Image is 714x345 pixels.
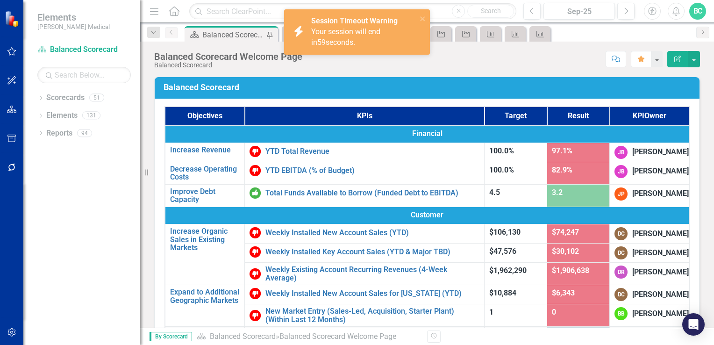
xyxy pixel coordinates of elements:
td: Double-Click to Edit Right Click for Context Menu [244,224,484,244]
a: YTD EBITDA (% of Budget) [265,166,479,175]
small: [PERSON_NAME] Medical [37,23,110,30]
span: $74,247 [552,228,579,237]
img: ClearPoint Strategy [5,11,21,27]
a: Reports [46,128,72,139]
td: Double-Click to Edit [610,162,689,184]
span: $30,102 [552,247,579,256]
a: Expand to Additional Geographic Markets [170,288,240,304]
span: $6,343 [552,288,575,297]
span: 0 [552,308,556,316]
a: New Market Entry (Sales-Led, Acquisition, Starter Plant) (Within Last 12 Months) [265,307,479,323]
td: Double-Click to Edit Right Click for Context Menu [244,244,484,263]
img: Below Target [250,146,261,157]
div: JB [614,165,628,178]
span: Financial [170,129,684,139]
td: Double-Click to Edit Right Click for Context Menu [244,143,484,162]
td: Double-Click to Edit [610,304,689,327]
div: Open Intercom Messenger [682,313,705,336]
img: Below Target [250,268,261,280]
div: Balanced Scorecard Welcome Page [154,51,302,62]
button: Sep-25 [543,3,615,20]
div: [PERSON_NAME] [632,267,689,278]
td: Double-Click to Edit Right Click for Context Menu [244,285,484,304]
div: Balanced Scorecard Welcome Page [279,332,396,341]
div: DC [614,246,628,259]
span: 1 [489,308,493,316]
h3: Balanced Scorecard [164,83,694,92]
div: DC [614,227,628,240]
div: 51 [89,94,104,102]
td: Double-Click to Edit Right Click for Context Menu [165,224,244,285]
img: Below Target [250,310,261,321]
button: Search [467,5,514,18]
span: $106,130 [489,228,521,237]
div: Balanced Scorecard Welcome Page [202,29,264,41]
a: Decrease Operating Costs [170,165,240,181]
span: Customer [170,210,684,221]
span: By Scorecard [150,332,192,341]
td: Double-Click to Edit Right Click for Context Menu [244,184,484,207]
div: [PERSON_NAME] [632,289,689,300]
div: 94 [77,129,92,137]
a: Scorecards [46,93,85,103]
a: Increase Revenue [170,146,240,154]
a: YTD Total Revenue [265,147,479,156]
div: DR [614,266,628,279]
a: Weekly Installed New Account Sales (YTD) [265,229,479,237]
span: Elements [37,12,110,23]
strong: Session Timeout Warning [311,16,398,25]
div: [PERSON_NAME] [632,229,689,239]
div: Balanced Scorecard [154,62,302,69]
img: Below Target [250,165,261,176]
div: Sep-25 [547,6,612,17]
td: Double-Click to Edit Right Click for Context Menu [165,184,244,207]
td: Double-Click to Edit Right Click for Context Menu [244,304,484,327]
a: Improve Debt Capacity [170,187,240,204]
span: 97.1% [552,146,572,155]
button: BC [689,3,706,20]
span: $10,884 [489,288,516,297]
img: On or Above Target [250,187,261,199]
td: Double-Click to Edit Right Click for Context Menu [244,162,484,184]
span: 82.9% [552,165,572,174]
img: Below Target [250,288,261,299]
div: [PERSON_NAME] [632,147,689,158]
a: Elements [46,110,78,121]
td: Double-Click to Edit [165,125,689,143]
button: close [420,13,426,24]
td: Double-Click to Edit [165,207,689,224]
a: Weekly Existing Account Recurring Revenues (4-Week Average) [265,266,479,282]
input: Search ClearPoint... [189,3,516,20]
input: Search Below... [37,67,131,83]
div: [PERSON_NAME] [632,188,689,199]
td: Double-Click to Edit [610,263,689,285]
div: 131 [82,112,100,120]
div: [PERSON_NAME] [632,309,689,319]
span: Your session will end in seconds. [311,27,380,47]
div: JP [614,187,628,201]
td: Double-Click to Edit [610,244,689,263]
a: Balanced Scorecard [37,44,131,55]
div: JB [614,146,628,159]
a: Total Funds Available to Borrow (Funded Debt to EBITDA) [265,189,479,197]
td: Double-Click to Edit [610,224,689,244]
td: Double-Click to Edit Right Click for Context Menu [165,285,244,327]
div: [PERSON_NAME] [632,166,689,177]
span: $47,576 [489,247,516,256]
a: Weekly Installed Key Account Sales (YTD & Major TBD) [265,248,479,256]
span: $1,906,638 [552,266,589,275]
td: Double-Click to Edit Right Click for Context Menu [165,143,244,162]
img: Below Target [250,246,261,258]
a: Increase Organic Sales in Existing Markets [170,227,240,252]
div: [PERSON_NAME] [632,248,689,259]
span: Search [481,7,501,14]
a: Weekly Installed New Account Sales for [US_STATE] (YTD) [265,289,479,298]
span: 4.5 [489,188,500,197]
div: DC [614,288,628,301]
td: Double-Click to Edit [610,285,689,304]
td: Double-Click to Edit Right Click for Context Menu [244,263,484,285]
div: » [197,331,420,342]
span: 59 [317,38,326,47]
td: Double-Click to Edit [610,184,689,207]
